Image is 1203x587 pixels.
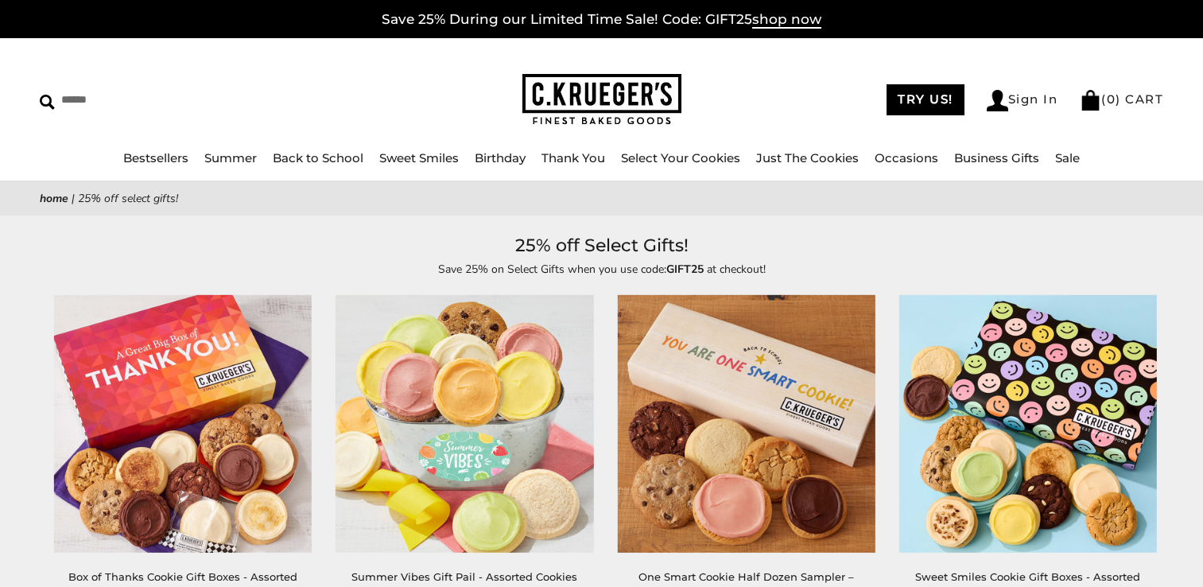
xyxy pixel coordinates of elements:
a: Summer [204,150,257,165]
img: One Smart Cookie Half Dozen Sampler – Assorted Cookies [617,295,875,553]
h1: 25% off Select Gifts! [64,231,1139,260]
input: Search [40,87,306,112]
a: (0) CART [1080,91,1163,107]
span: | [72,191,75,206]
a: Sign In [987,90,1058,111]
a: Save 25% During our Limited Time Sale! Code: GIFT25shop now [382,11,821,29]
a: Occasions [875,150,938,165]
p: Save 25% on Select Gifts when you use code: at checkout! [236,260,968,278]
nav: breadcrumbs [40,189,1163,208]
a: Summer Vibes Gift Pail - Assorted Cookies [351,570,577,583]
a: TRY US! [887,84,964,115]
img: Box of Thanks Cookie Gift Boxes - Assorted Cookies [54,295,312,553]
a: Birthday [475,150,526,165]
a: Select Your Cookies [621,150,740,165]
a: Back to School [273,150,363,165]
img: C.KRUEGER'S [522,74,681,126]
img: Search [40,95,55,110]
img: Sweet Smiles Cookie Gift Boxes - Assorted Cookies [899,295,1157,553]
span: 0 [1107,91,1116,107]
a: Thank You [541,150,605,165]
span: 25% off Select Gifts! [78,191,178,206]
a: Business Gifts [954,150,1039,165]
img: Bag [1080,90,1101,111]
a: Sweet Smiles [379,150,459,165]
a: Just The Cookies [756,150,859,165]
span: shop now [752,11,821,29]
img: Summer Vibes Gift Pail - Assorted Cookies [336,295,593,553]
a: Bestsellers [123,150,188,165]
a: Home [40,191,68,206]
a: Sale [1055,150,1080,165]
img: Account [987,90,1008,111]
strong: GIFT25 [666,262,704,277]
